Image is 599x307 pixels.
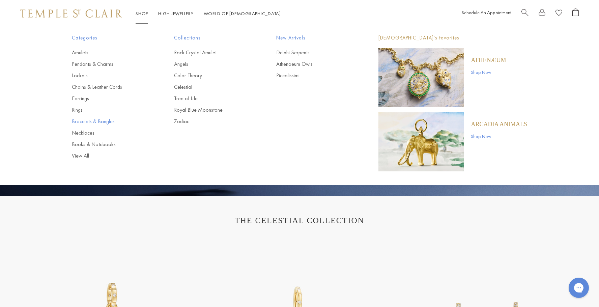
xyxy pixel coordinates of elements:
[72,141,147,148] a: Books & Notebooks
[72,118,147,125] a: Bracelets & Bangles
[174,49,249,56] a: Rock Crystal Amulet
[204,10,281,17] a: World of [DEMOGRAPHIC_DATA]World of [DEMOGRAPHIC_DATA]
[27,216,572,225] h1: THE CELESTIAL COLLECTION
[276,49,351,56] a: Delphi Serpents
[174,72,249,79] a: Color Theory
[471,68,506,76] a: Shop Now
[174,34,249,42] span: Collections
[72,83,147,91] a: Chains & Leather Cords
[565,275,592,300] iframe: Gorgias live chat messenger
[72,49,147,56] a: Amulets
[276,60,351,68] a: Athenaeum Owls
[471,120,527,128] a: ARCADIA ANIMALS
[136,9,281,18] nav: Main navigation
[158,10,194,17] a: High JewelleryHigh Jewellery
[555,8,562,19] a: View Wishlist
[72,72,147,79] a: Lockets
[521,8,529,19] a: Search
[72,106,147,114] a: Rings
[72,60,147,68] a: Pendants & Charms
[174,95,249,102] a: Tree of Life
[174,83,249,91] a: Celestial
[276,72,351,79] a: Piccolissimi
[72,34,147,42] span: Categories
[471,133,527,140] a: Shop Now
[20,9,122,18] img: Temple St. Clair
[136,10,148,17] a: ShopShop
[72,129,147,137] a: Necklaces
[72,95,147,102] a: Earrings
[276,34,351,42] span: New Arrivals
[471,56,506,64] a: Athenæum
[174,106,249,114] a: Royal Blue Moonstone
[462,9,511,16] a: Schedule An Appointment
[174,118,249,125] a: Zodiac
[572,8,579,19] a: Open Shopping Bag
[378,34,527,42] p: [DEMOGRAPHIC_DATA]'s Favorites
[174,60,249,68] a: Angels
[72,152,147,160] a: View All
